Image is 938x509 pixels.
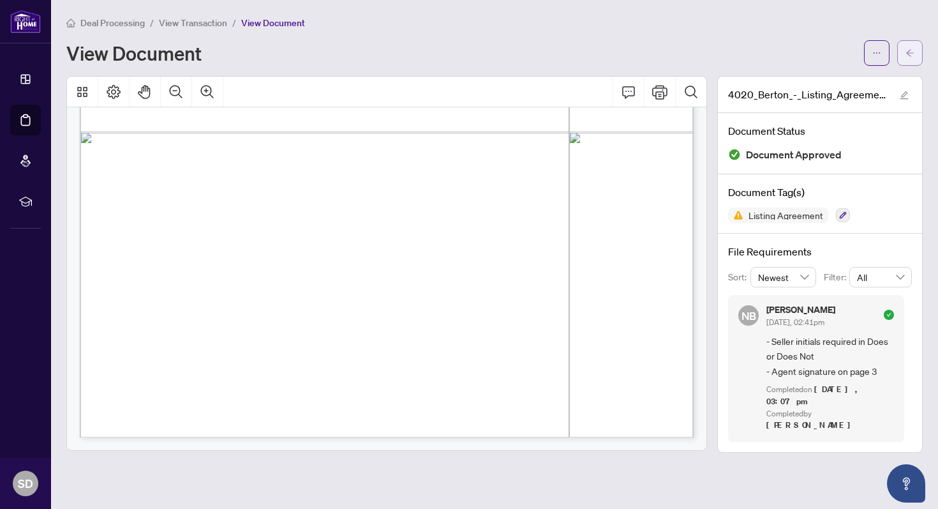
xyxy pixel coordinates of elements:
div: Completed on [766,384,894,408]
button: Open asap [887,464,925,503]
h1: View Document [66,43,202,63]
h5: [PERSON_NAME] [766,305,835,314]
span: SD [18,475,33,492]
span: Listing Agreement [743,211,828,220]
span: arrow-left [905,49,914,57]
h4: Document Tag(s) [728,185,912,200]
span: Deal Processing [80,17,145,29]
span: home [66,19,75,27]
li: / [232,15,236,30]
p: Sort: [728,270,750,284]
span: Document Approved [746,146,842,163]
h4: Document Status [728,123,912,139]
span: All [857,268,904,287]
span: [DATE], 03:07pm [766,384,862,407]
span: Newest [758,268,809,287]
span: NB [741,307,756,324]
img: logo [10,10,41,33]
span: - Seller initials required in Does or Does Not - Agent signature on page 3 [766,334,894,379]
span: View Transaction [159,17,227,29]
img: Document Status [728,148,741,161]
span: [PERSON_NAME] [766,420,858,430]
span: View Document [241,17,305,29]
span: check-circle [884,310,894,320]
span: 4020_Berton_-_Listing_Agreement_-_Seller_Designated_Representation_Agreement__2.pdf [728,87,888,102]
p: Filter: [824,270,849,284]
span: edit [900,91,909,100]
span: [DATE], 02:41pm [766,317,824,327]
h4: File Requirements [728,244,912,259]
div: Completed by [766,408,894,432]
img: Status Icon [728,208,743,223]
span: ellipsis [872,49,881,57]
li: / [150,15,154,30]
